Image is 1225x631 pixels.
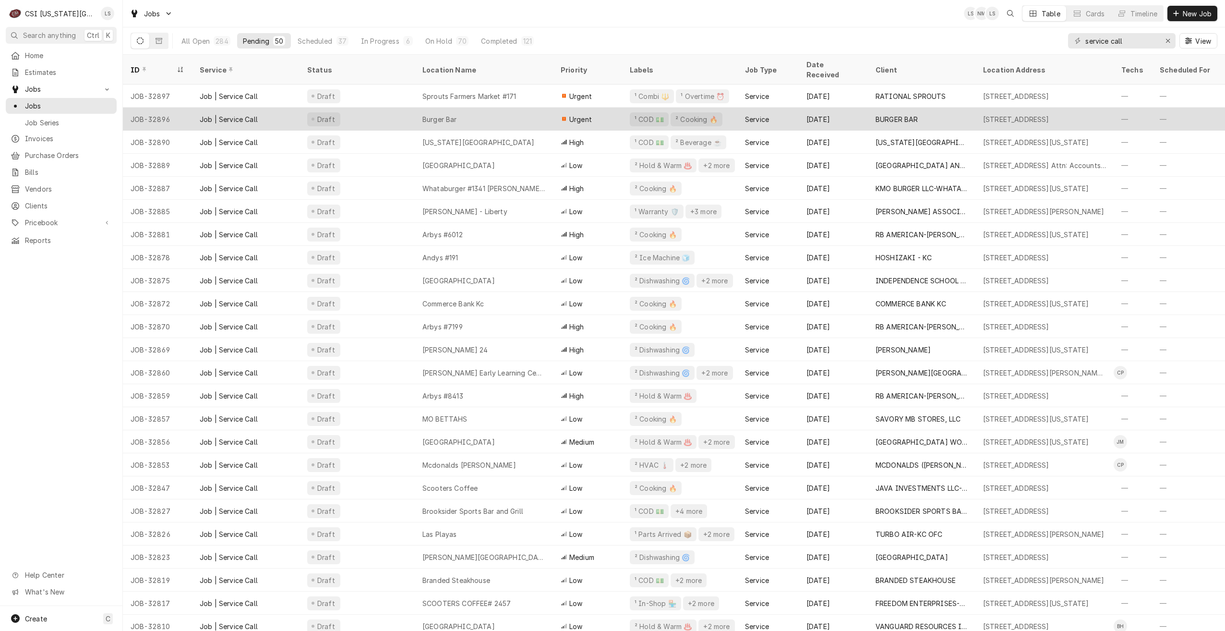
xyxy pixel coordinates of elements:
[422,230,463,240] div: Arbys #6012
[131,65,175,75] div: ID
[123,200,192,223] div: JOB-32885
[983,91,1049,101] div: [STREET_ADDRESS]
[634,276,691,286] div: ² Dishwashing 🌀
[1114,154,1152,177] div: —
[123,85,192,108] div: JOB-32897
[876,114,918,124] div: BURGER BAR
[983,345,1089,355] div: [STREET_ADDRESS][US_STATE]
[745,460,769,470] div: Service
[123,108,192,131] div: JOB-32896
[106,30,110,40] span: K
[1114,458,1127,472] div: CP
[876,345,931,355] div: [PERSON_NAME]
[25,150,112,160] span: Purchase Orders
[674,114,719,124] div: ² Cooking 🔥
[689,206,718,217] div: +3 more
[799,85,868,108] div: [DATE]
[316,91,336,101] div: Draft
[799,108,868,131] div: [DATE]
[876,183,968,194] div: KMO BURGER LLC-WHATABURGER
[634,253,691,263] div: ² Ice Machine 🧊
[569,322,584,332] span: High
[1114,366,1127,379] div: CP
[1130,9,1157,19] div: Timeline
[6,115,117,131] a: Job Series
[123,154,192,177] div: JOB-32889
[422,91,516,101] div: Sprouts Farmers Market #171
[200,437,258,447] div: Job | Service Call
[876,322,968,332] div: RB AMERICAN-[PERSON_NAME] GROUP
[316,299,336,309] div: Draft
[983,114,1049,124] div: [STREET_ADDRESS]
[634,183,678,194] div: ² Cooking 🔥
[806,60,858,80] div: Date Received
[702,160,731,170] div: +2 more
[422,345,488,355] div: [PERSON_NAME] 24
[745,414,769,424] div: Service
[1114,366,1127,379] div: Charles Pendergrass's Avatar
[1114,315,1152,338] div: —
[458,36,467,46] div: 70
[25,101,112,111] span: Jobs
[123,315,192,338] div: JOB-32870
[983,414,1089,424] div: [STREET_ADDRESS][US_STATE]
[1114,200,1152,223] div: —
[87,30,99,40] span: Ctrl
[876,276,968,286] div: INDEPENDENCE SCHOOL DIST/NUTRITION
[569,368,582,378] span: Low
[6,198,117,214] a: Clients
[569,137,584,147] span: High
[983,322,1049,332] div: [STREET_ADDRESS]
[6,27,117,44] button: Search anythingCtrlK
[876,437,968,447] div: [GEOGRAPHIC_DATA] WORNALL CAMPUS
[200,345,258,355] div: Job | Service Call
[700,276,729,286] div: +2 more
[275,36,283,46] div: 50
[745,391,769,401] div: Service
[634,137,665,147] div: ¹ COD 💵
[634,437,693,447] div: ² Hold & Warm ♨️
[316,183,336,194] div: Draft
[745,183,769,194] div: Service
[1114,476,1152,499] div: —
[634,91,670,101] div: ¹ Combi 🔱
[200,206,258,217] div: Job | Service Call
[876,460,968,470] div: MCDONALDS ([PERSON_NAME] & ASSOCIATES INC)
[975,7,988,20] div: Nancy Manuel's Avatar
[876,299,947,309] div: COMMERCE BANK KC
[307,65,405,75] div: Status
[1121,65,1144,75] div: Techs
[983,160,1106,170] div: [STREET_ADDRESS] Attn: Accounts Payable, [GEOGRAPHIC_DATA]
[985,7,999,20] div: LS
[200,322,258,332] div: Job | Service Call
[25,201,112,211] span: Clients
[123,476,192,499] div: JOB-32847
[25,218,97,228] span: Pricebook
[422,368,545,378] div: [PERSON_NAME] Early Learning Center
[316,391,336,401] div: Draft
[316,160,336,170] div: Draft
[876,137,968,147] div: [US_STATE][GEOGRAPHIC_DATA]
[1114,435,1127,449] div: Joshua Marshall's Avatar
[745,65,791,75] div: Job Type
[6,215,117,231] a: Go to Pricebook
[702,437,731,447] div: +2 more
[25,167,112,177] span: Bills
[1114,458,1127,472] div: Charles Pendergrass's Avatar
[126,6,177,22] a: Go to Jobs
[700,368,729,378] div: +2 more
[569,345,584,355] span: High
[200,91,258,101] div: Job | Service Call
[1085,33,1157,49] input: Keyword search
[123,453,192,476] div: JOB-32853
[316,368,336,378] div: Draft
[101,7,114,20] div: Lindy Springer's Avatar
[745,230,769,240] div: Service
[634,368,691,378] div: ² Dishwashing 🌀
[876,368,968,378] div: [PERSON_NAME][GEOGRAPHIC_DATA][PERSON_NAME]
[1114,338,1152,361] div: —
[316,414,336,424] div: Draft
[1114,108,1152,131] div: —
[200,137,258,147] div: Job | Service Call
[25,235,112,245] span: Reports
